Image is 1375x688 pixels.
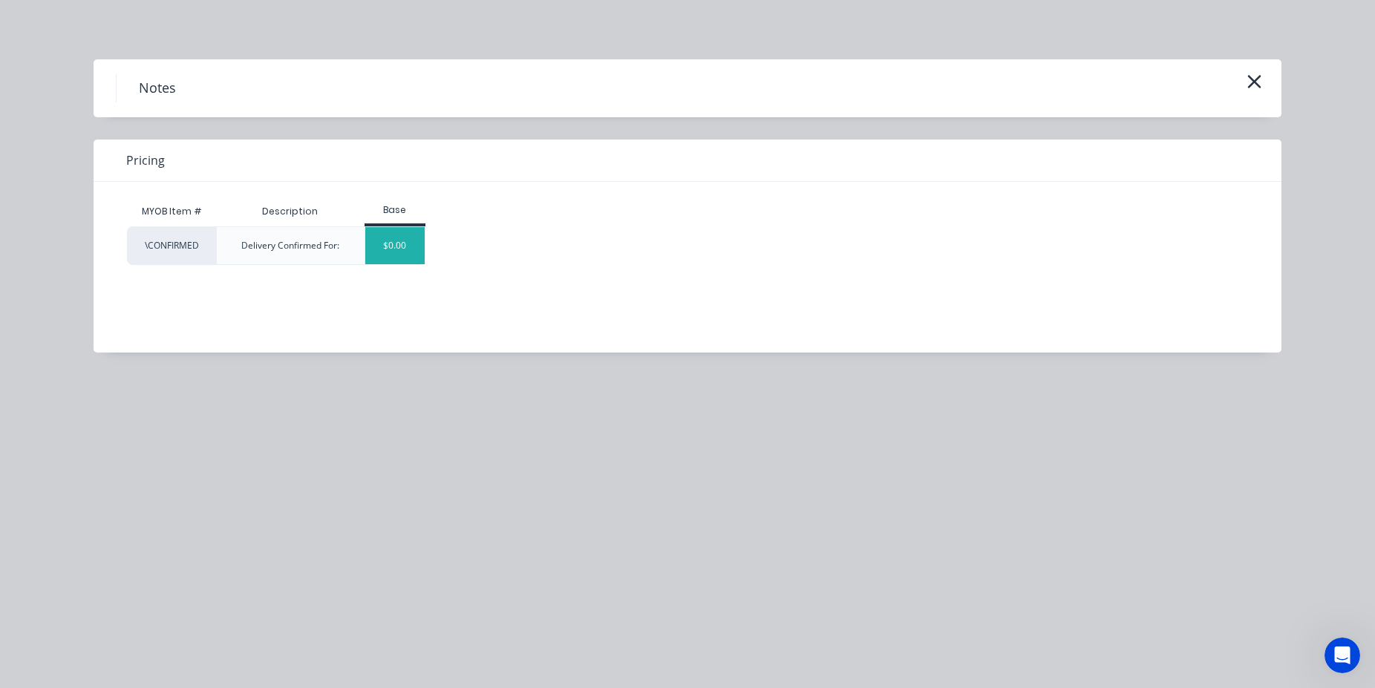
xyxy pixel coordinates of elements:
[241,239,339,252] div: Delivery Confirmed For:
[1325,638,1360,673] iframe: Intercom live chat
[127,197,216,226] div: MYOB Item #
[127,226,216,265] div: \CONFIRMED
[250,193,330,230] div: Description
[365,203,426,217] div: Base
[116,74,198,102] h4: Notes
[365,227,425,264] div: $0.00
[126,151,165,169] span: Pricing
